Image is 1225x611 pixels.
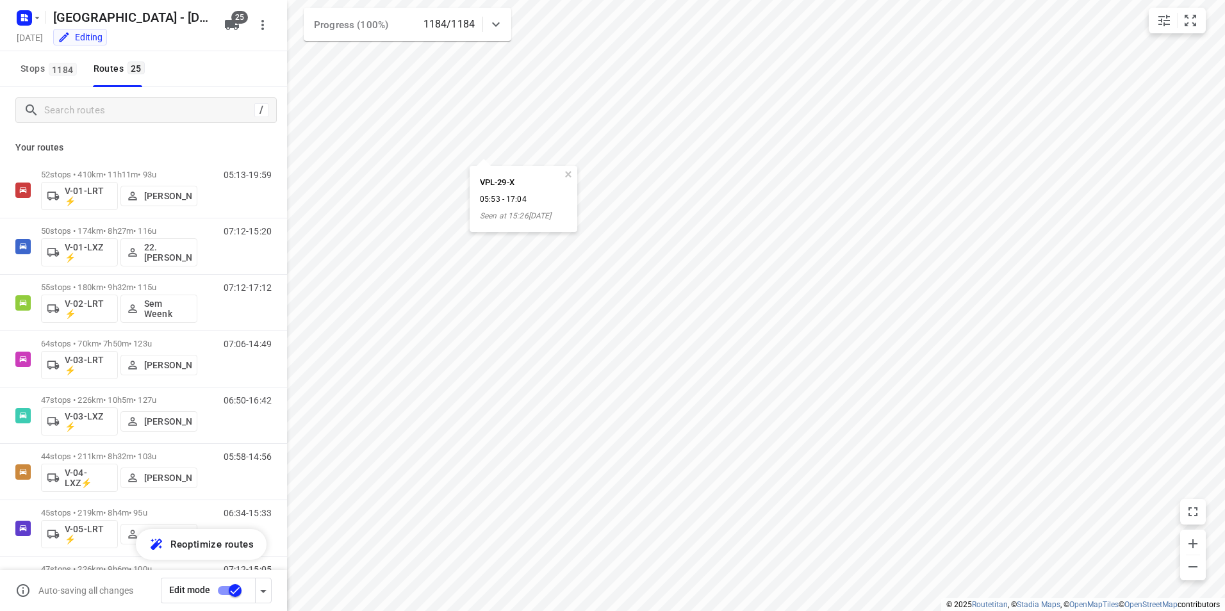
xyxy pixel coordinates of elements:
p: [PERSON_NAME] [144,473,192,483]
button: [PERSON_NAME] [120,524,197,544]
button: V-05-LRT ⚡ [41,520,118,548]
div: 05:53 - 17:04 [480,194,551,205]
div: Driver app settings [256,582,271,598]
p: 07:12-17:12 [224,282,272,293]
p: 44 stops • 211km • 8h32m • 103u [41,452,197,461]
p: V-05-LRT ⚡ [65,524,112,544]
p: Your routes [15,141,272,154]
p: 45 stops • 219km • 8h4m • 95u [41,508,197,517]
input: Search routes [44,101,254,120]
p: 06:34-15:33 [224,508,272,518]
button: V-04-LXZ⚡ [41,464,118,492]
span: Stops [21,61,81,77]
span: Edit mode [169,585,210,595]
p: [PERSON_NAME] [144,416,192,427]
h5: Project date [12,30,48,45]
button: Sem Weenk [120,295,197,323]
button: [PERSON_NAME] [120,355,197,375]
p: Sem Weenk [144,298,192,319]
div: Seen at 15:26[DATE] [480,211,551,222]
button: V-03-LRT ⚡ [41,351,118,379]
h5: Rename [48,7,214,28]
button: Reoptimize routes [136,529,267,560]
p: 07:06-14:49 [224,339,272,349]
p: 52 stops • 410km • 11h11m • 93u [41,170,197,179]
div: / [254,103,268,117]
li: © 2025 , © , © © contributors [946,600,1220,609]
button: V-01-LXZ ⚡ [41,238,118,266]
button: Map settings [1151,8,1177,33]
button: V-01-LRT ⚡ [41,182,118,210]
button: [PERSON_NAME] [120,186,197,206]
p: 64 stops • 70km • 7h50m • 123u [41,339,197,348]
p: [PERSON_NAME] [144,529,192,539]
a: Stadia Maps [1017,600,1060,609]
button: [PERSON_NAME] [120,411,197,432]
button: Fit zoom [1178,8,1203,33]
div: Routes [94,61,149,77]
p: 1184/1184 [423,17,475,32]
a: OpenStreetMap [1124,600,1178,609]
button: V-03-LXZ ⚡ [41,407,118,436]
button: V-02-LRT ⚡ [41,295,118,323]
p: V-03-LRT ⚡ [65,355,112,375]
span: Progress (100%) [314,19,388,31]
p: 05:13-19:59 [224,170,272,180]
p: V-01-LRT ⚡ [65,186,112,206]
button: 25 [219,12,245,38]
p: [PERSON_NAME] [144,360,192,370]
p: 07:12-15:20 [224,226,272,236]
button: [PERSON_NAME] [120,468,197,488]
div: small contained button group [1149,8,1206,33]
p: Auto-saving all changes [38,585,133,596]
span: 25 [127,61,145,74]
span: Reoptimize routes [170,536,254,553]
a: OpenMapTiles [1069,600,1119,609]
a: Routetitan [972,600,1008,609]
p: V-02-LRT ⚡ [65,298,112,319]
p: 47 stops • 226km • 10h5m • 127u [41,395,197,405]
p: 55 stops • 180km • 9h32m • 115u [41,282,197,292]
button: 22. [PERSON_NAME] [120,238,197,266]
p: 47 stops • 226km • 9h6m • 100u [41,564,197,574]
p: V-01-LXZ ⚡ [65,242,112,263]
p: [PERSON_NAME] [144,191,192,201]
p: 50 stops • 174km • 8h27m • 116u [41,226,197,236]
p: 06:50-16:42 [224,395,272,405]
button: More [250,12,275,38]
p: 05:58-14:56 [224,452,272,462]
div: You are currently in edit mode. [58,31,103,44]
span: 1184 [49,63,77,76]
div: VPL-29-X [480,176,551,189]
span: 25 [231,11,248,24]
p: V-04-LXZ⚡ [65,468,112,488]
p: 22. [PERSON_NAME] [144,242,192,263]
div: Progress (100%)1184/1184 [304,8,511,41]
p: V-03-LXZ ⚡ [65,411,112,432]
p: 07:12-15:05 [224,564,272,574]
